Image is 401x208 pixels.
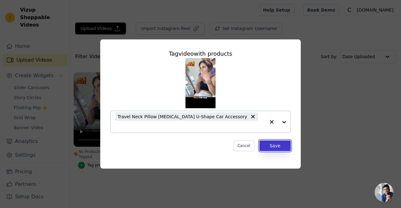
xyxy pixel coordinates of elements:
[375,183,393,202] div: Open chat
[259,140,291,151] button: Save
[233,140,254,151] button: Cancel
[110,49,291,58] div: Tag video with products
[117,113,247,120] span: Travel Neck Pillow [MEDICAL_DATA] U-Shape Car Accessory
[185,58,216,108] img: tn-b97fc2e9150745168f62d2275c0eaa15.png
